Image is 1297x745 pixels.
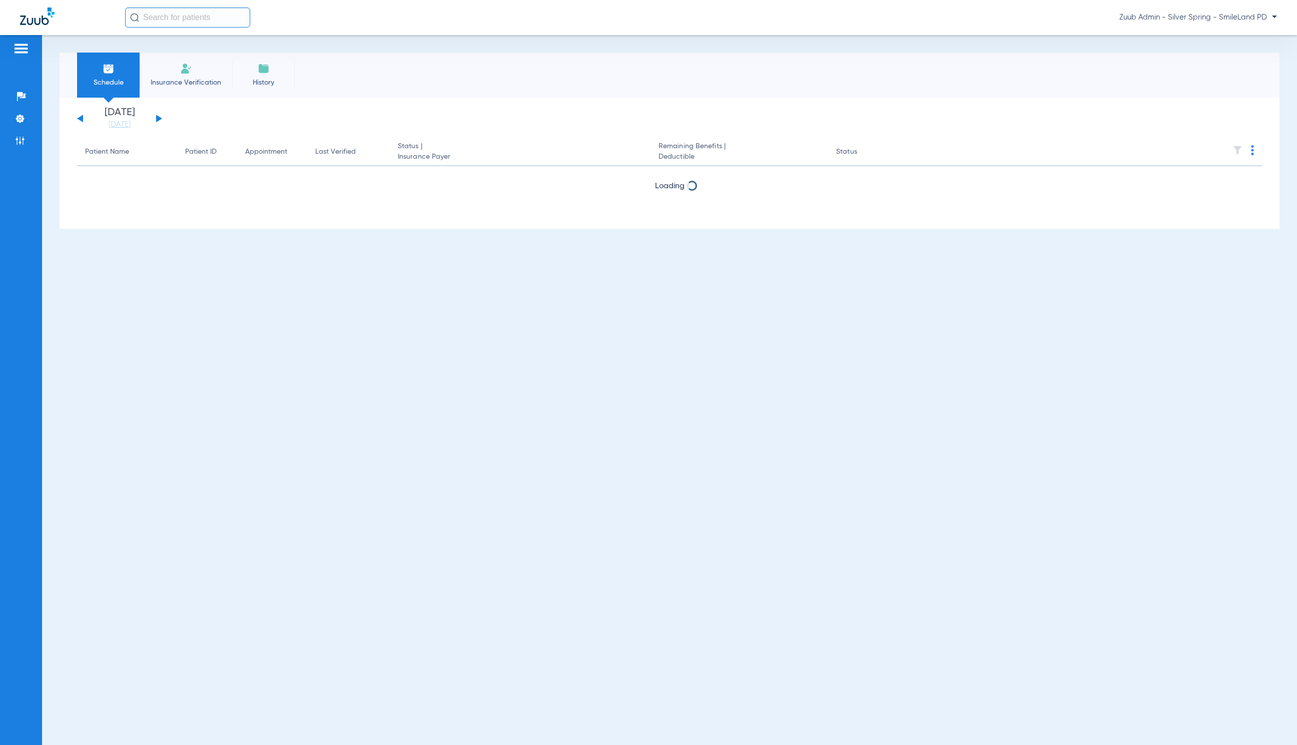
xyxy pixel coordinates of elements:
[315,147,356,157] div: Last Verified
[315,147,382,157] div: Last Verified
[185,147,217,157] div: Patient ID
[398,152,642,162] span: Insurance Payer
[240,78,287,88] span: History
[1119,13,1277,23] span: Zuub Admin - Silver Spring - SmileLand PD
[90,120,150,130] a: [DATE]
[258,63,270,75] img: History
[245,147,299,157] div: Appointment
[85,78,132,88] span: Schedule
[185,147,229,157] div: Patient ID
[85,147,169,157] div: Patient Name
[245,147,287,157] div: Appointment
[13,43,29,55] img: hamburger-icon
[390,138,651,166] th: Status |
[20,8,55,25] img: Zuub Logo
[180,63,192,75] img: Manual Insurance Verification
[147,78,225,88] span: Insurance Verification
[828,138,896,166] th: Status
[659,152,820,162] span: Deductible
[125,8,250,28] input: Search for patients
[1232,145,1242,155] img: filter.svg
[655,182,685,190] span: Loading
[1251,145,1254,155] img: group-dot-blue.svg
[85,147,129,157] div: Patient Name
[651,138,828,166] th: Remaining Benefits |
[90,108,150,130] li: [DATE]
[130,13,139,22] img: Search Icon
[103,63,115,75] img: Schedule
